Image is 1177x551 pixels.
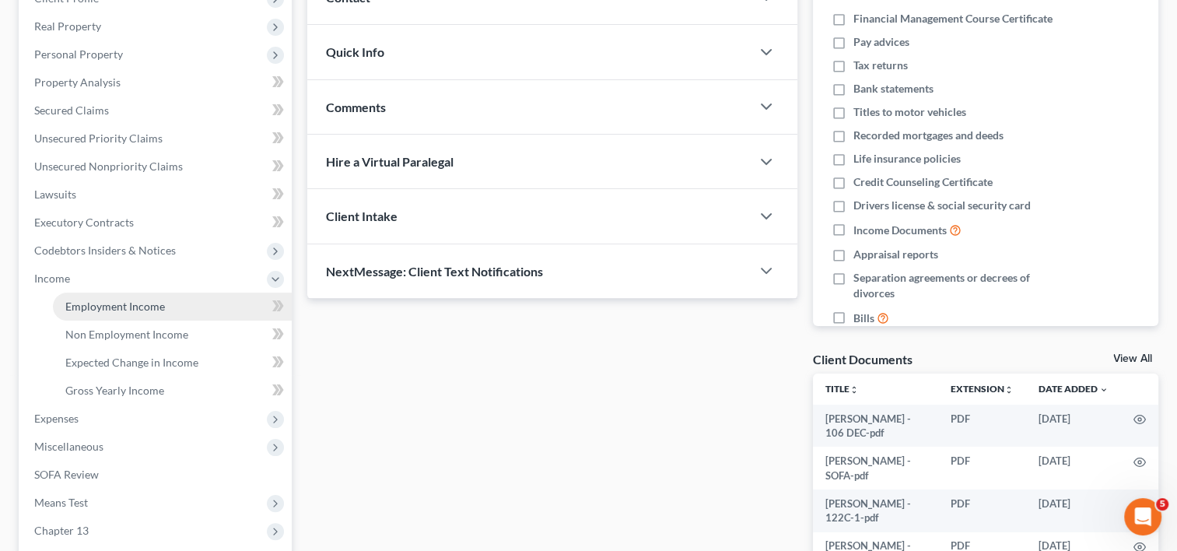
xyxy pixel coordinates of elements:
td: [PERSON_NAME] - 106 DEC-pdf [813,405,938,447]
i: expand_more [1099,385,1109,395]
span: Miscellaneous [34,440,103,453]
div: Client Documents [813,351,913,367]
span: Personal Property [34,47,123,61]
span: Separation agreements or decrees of divorces [853,270,1059,301]
i: unfold_more [849,385,859,395]
span: Bills [853,311,874,326]
td: PDF [938,447,1026,490]
span: Chapter 13 [34,524,89,537]
span: Income [34,272,70,285]
span: Client Intake [326,209,398,223]
a: Extensionunfold_more [951,383,1014,395]
span: Unsecured Priority Claims [34,132,163,145]
span: Appraisal reports [853,247,938,262]
td: [PERSON_NAME] - SOFA-pdf [813,447,938,490]
span: 5 [1156,498,1168,511]
td: [DATE] [1026,447,1121,490]
a: Unsecured Nonpriority Claims [22,153,292,181]
span: Real Property [34,19,101,33]
span: Drivers license & social security card [853,198,1031,213]
td: [PERSON_NAME] - 122C-1-pdf [813,490,938,532]
span: Unsecured Nonpriority Claims [34,160,183,173]
span: Credit Counseling Certificate [853,174,993,190]
a: Property Analysis [22,68,292,97]
span: Life insurance policies [853,151,961,167]
span: Income Documents [853,223,947,238]
span: Secured Claims [34,104,109,117]
span: Gross Yearly Income [65,384,164,397]
td: [DATE] [1026,405,1121,447]
span: Lawsuits [34,188,76,201]
span: Codebtors Insiders & Notices [34,244,176,257]
a: Employment Income [53,293,292,321]
a: Unsecured Priority Claims [22,125,292,153]
i: unfold_more [1004,385,1014,395]
a: SOFA Review [22,461,292,489]
span: SOFA Review [34,468,99,481]
a: Lawsuits [22,181,292,209]
span: Property Analysis [34,75,121,89]
span: Expenses [34,412,79,425]
span: Comments [326,100,386,114]
span: Tax returns [853,58,908,73]
a: Titleunfold_more [825,383,859,395]
a: Executory Contracts [22,209,292,237]
span: Bank statements [853,81,934,97]
span: Financial Management Course Certificate [853,11,1053,26]
span: Expected Change in Income [65,356,198,369]
a: Gross Yearly Income [53,377,292,405]
span: Titles to motor vehicles [853,104,966,120]
span: Hire a Virtual Paralegal [326,154,454,169]
td: PDF [938,405,1026,447]
td: PDF [938,490,1026,532]
a: View All [1113,353,1152,364]
span: Non Employment Income [65,328,188,341]
td: [DATE] [1026,490,1121,532]
span: Pay advices [853,34,909,50]
span: Recorded mortgages and deeds [853,128,1004,143]
span: Means Test [34,496,88,509]
a: Date Added expand_more [1039,383,1109,395]
a: Secured Claims [22,97,292,125]
span: Executory Contracts [34,216,134,229]
span: Quick Info [326,44,384,59]
a: Non Employment Income [53,321,292,349]
a: Expected Change in Income [53,349,292,377]
span: NextMessage: Client Text Notifications [326,264,543,279]
iframe: Intercom live chat [1124,498,1161,535]
span: Employment Income [65,300,165,313]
